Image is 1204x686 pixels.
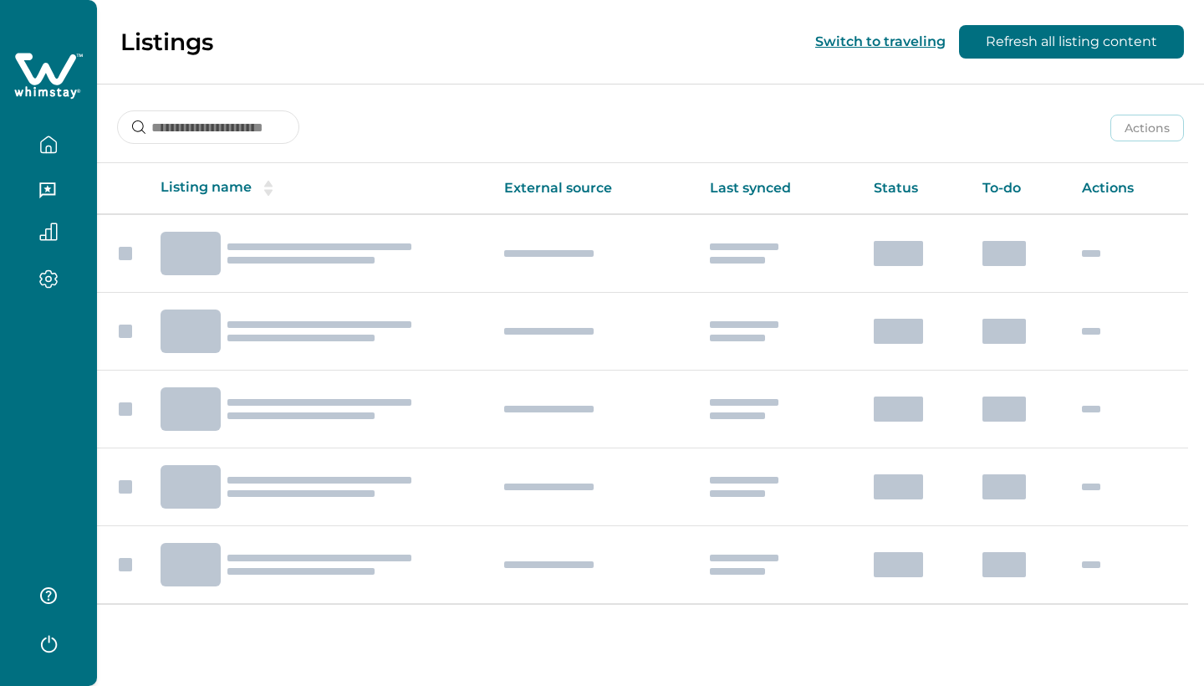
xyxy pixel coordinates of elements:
[1110,115,1184,141] button: Actions
[959,25,1184,59] button: Refresh all listing content
[491,163,696,214] th: External source
[120,28,213,56] p: Listings
[860,163,969,214] th: Status
[969,163,1069,214] th: To-do
[696,163,861,214] th: Last synced
[815,33,946,49] button: Switch to traveling
[1069,163,1188,214] th: Actions
[147,163,491,214] th: Listing name
[252,180,285,197] button: sorting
